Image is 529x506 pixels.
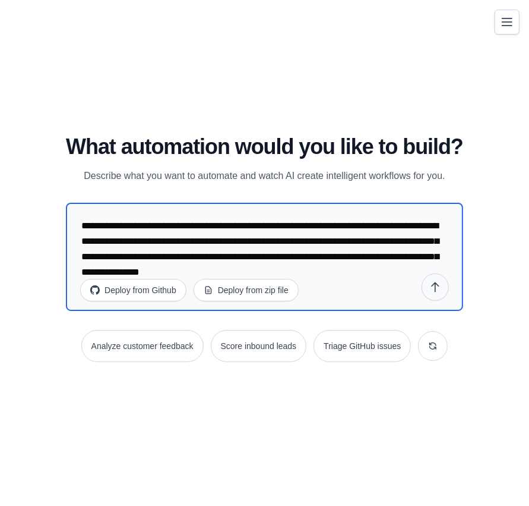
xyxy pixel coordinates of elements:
[66,135,463,159] h1: What automation would you like to build?
[313,330,411,362] button: Triage GitHub issues
[80,279,186,301] button: Deploy from Github
[81,330,204,362] button: Analyze customer feedback
[495,10,520,34] button: Toggle navigation
[66,168,463,184] p: Describe what you want to automate and watch AI create intelligent workflows for you.
[194,279,299,301] button: Deploy from zip file
[211,330,307,362] button: Score inbound leads
[470,449,529,506] iframe: Chat Widget
[470,449,529,506] div: Chat-Widget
